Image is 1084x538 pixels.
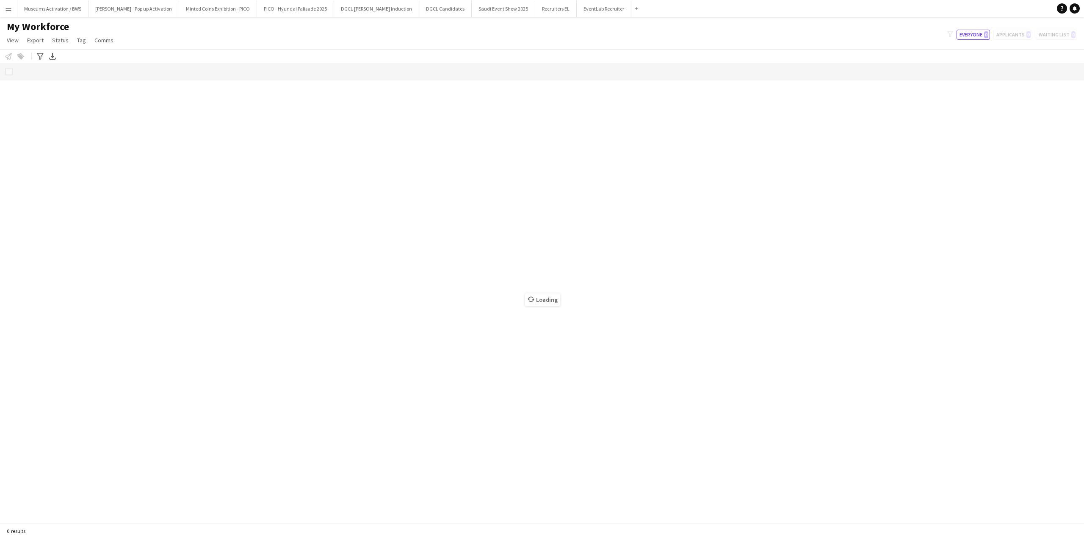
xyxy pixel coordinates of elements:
[35,51,45,61] app-action-btn: Advanced filters
[984,31,988,38] span: 0
[535,0,577,17] button: Recruiters EL
[94,36,113,44] span: Comms
[257,0,334,17] button: PICO - Hyundai Palisade 2025
[24,35,47,46] a: Export
[7,36,19,44] span: View
[334,0,419,17] button: DGCL [PERSON_NAME] Induction
[88,0,179,17] button: [PERSON_NAME] - Pop up Activation
[957,30,990,40] button: Everyone0
[7,20,69,33] span: My Workforce
[27,36,44,44] span: Export
[77,36,86,44] span: Tag
[179,0,257,17] button: Minted Coins Exhibition - PICO
[577,0,631,17] button: EventLab Recruiter
[525,293,560,306] span: Loading
[47,51,58,61] app-action-btn: Export XLSX
[3,35,22,46] a: View
[472,0,535,17] button: Saudi Event Show 2025
[74,35,89,46] a: Tag
[91,35,117,46] a: Comms
[49,35,72,46] a: Status
[17,0,88,17] button: Museums Activation / BWS
[419,0,472,17] button: DGCL Candidates
[52,36,69,44] span: Status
